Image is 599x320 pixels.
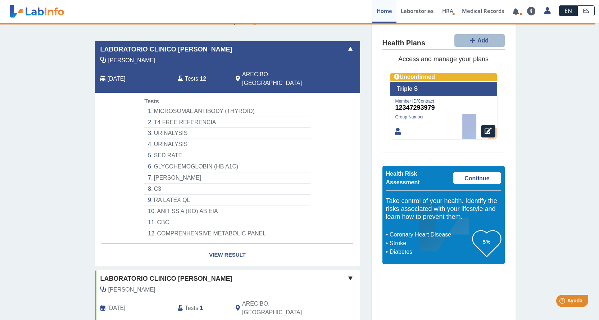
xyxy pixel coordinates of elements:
[200,76,206,82] b: 12
[388,239,472,248] li: Stroke
[242,299,322,317] span: ARECIBO, PR
[144,98,159,104] span: Tests
[100,274,232,284] span: Laboratorio Clinico [PERSON_NAME]
[535,292,591,312] iframe: Help widget launcher
[386,198,501,221] h5: Take control of your health. Identify the risks associated with your lifestyle and learn how to p...
[242,70,322,87] span: ARECIBO, PR
[172,299,230,317] div: :
[95,244,360,266] a: View Result
[477,37,489,44] span: Add
[185,75,198,83] span: Tests
[172,70,230,87] div: :
[108,304,126,312] span: 2025-08-06
[388,230,472,239] li: Coronary Heart Disease
[442,7,453,14] span: HRA
[454,34,505,47] button: Add
[388,248,472,256] li: Diabetes
[144,217,310,228] li: CBC
[144,150,310,161] li: SED RATE
[185,304,198,312] span: Tests
[144,228,310,239] li: COMPRENHENSIVE METABOLIC PANEL
[108,285,155,294] span: Vazquez, Mirelys
[144,106,310,117] li: MICROSOMAL ANTIBODY (THYROID)
[144,184,310,195] li: C3
[559,5,577,16] a: EN
[200,305,203,311] b: 1
[144,206,310,217] li: ANIT SS A (RO) AB EIA
[144,195,310,206] li: RA LATEX QL
[144,128,310,139] li: URINALYSIS
[108,75,126,83] span: 2025-08-16
[144,161,310,172] li: GLYCOHEMOGLOBIN (HB A1C)
[144,139,310,150] li: URINALYSIS
[398,56,489,63] span: Access and manage your plans
[386,171,420,185] span: Health Risk Assessment
[144,117,310,128] li: T4 FREE REFERENCIA
[382,39,425,48] h4: Health Plans
[577,5,595,16] a: ES
[453,172,501,184] a: Continue
[108,56,155,65] span: Vazquez, Mirelys
[144,172,310,184] li: [PERSON_NAME]
[464,175,489,181] span: Continue
[100,45,232,54] span: Laboratorio Clinico [PERSON_NAME]
[472,237,501,246] h3: 5%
